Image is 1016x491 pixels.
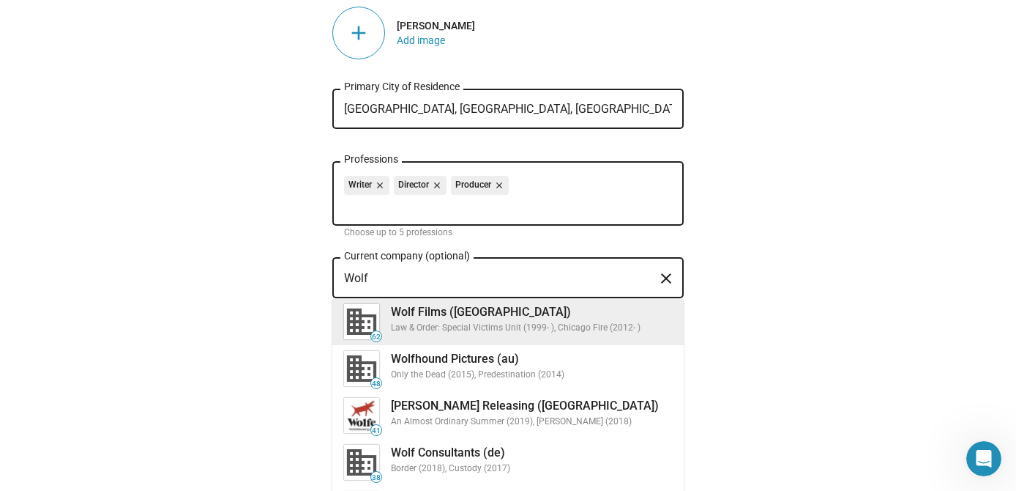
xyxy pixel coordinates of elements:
button: Open Add Image Dialog [397,34,445,46]
div: Only the Dead (2015), Predestination (2014) [391,369,672,381]
img: undefined [344,398,379,433]
mat-hint: Choose up to 5 professions [344,227,452,239]
div: Wolfhound Pictures (au) [391,351,672,366]
div: Wolf Consultants (de) [391,445,672,460]
mat-icon: close [372,179,385,192]
mat-icon: close [491,179,504,192]
span: 62 [371,333,381,342]
div: [PERSON_NAME] Releasing ([GEOGRAPHIC_DATA]) [391,398,672,413]
div: Wolf Films ([GEOGRAPHIC_DATA]) [391,304,672,320]
span: 48 [371,380,381,388]
mat-chip: Producer [451,176,509,195]
span: 38 [371,473,381,482]
mat-chip: Director [394,176,447,195]
mat-icon: close [429,179,442,192]
div: Border (2018), Custody (2017) [391,463,672,475]
mat-icon: close [657,267,675,290]
span: 41 [371,427,381,435]
img: undefined [344,304,379,339]
iframe: Intercom live chat [966,441,1001,476]
div: [PERSON_NAME] [397,20,684,32]
div: An Almost Ordinary Summer (2019), [PERSON_NAME] (2018) [391,416,672,428]
div: Law & Order: Special Victims Unit (1999- ), Chicago Fire (2012- ) [391,322,672,334]
mat-chip: Writer [344,176,389,195]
